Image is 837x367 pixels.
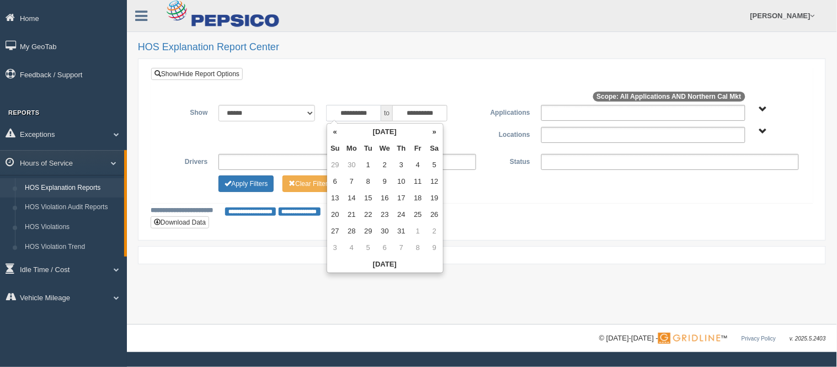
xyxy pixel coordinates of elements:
[20,178,124,198] a: HOS Explanation Reports
[593,92,745,102] span: Scope: All Applications AND Northern Cal Mkt
[482,154,535,167] label: Status
[344,140,360,157] th: Mo
[377,140,393,157] th: We
[393,240,410,256] td: 7
[427,206,443,223] td: 26
[360,173,377,190] td: 8
[344,157,360,173] td: 30
[327,190,344,206] td: 13
[377,190,393,206] td: 16
[393,206,410,223] td: 24
[410,173,427,190] td: 11
[344,223,360,240] td: 28
[151,68,243,80] a: Show/Hide Report Options
[427,223,443,240] td: 2
[360,240,377,256] td: 5
[20,198,124,217] a: HOS Violation Audit Reports
[790,336,826,342] span: v. 2025.5.2403
[377,206,393,223] td: 23
[427,190,443,206] td: 19
[138,42,826,53] h2: HOS Explanation Report Center
[344,173,360,190] td: 7
[360,140,377,157] th: Tu
[410,223,427,240] td: 1
[381,105,392,121] span: to
[327,140,344,157] th: Su
[393,157,410,173] td: 3
[327,256,443,273] th: [DATE]
[344,206,360,223] td: 21
[482,105,535,118] label: Applications
[344,124,427,140] th: [DATE]
[327,157,344,173] td: 29
[599,333,826,344] div: © [DATE]-[DATE] - ™
[742,336,776,342] a: Privacy Policy
[360,206,377,223] td: 22
[410,157,427,173] td: 4
[327,240,344,256] td: 3
[327,124,344,140] th: «
[377,173,393,190] td: 9
[658,333,721,344] img: Gridline
[282,175,337,192] button: Change Filter Options
[327,206,344,223] td: 20
[393,140,410,157] th: Th
[327,223,344,240] td: 27
[151,216,209,228] button: Download Data
[159,154,213,167] label: Drivers
[393,223,410,240] td: 31
[344,240,360,256] td: 4
[20,237,124,257] a: HOS Violation Trend
[393,190,410,206] td: 17
[377,240,393,256] td: 6
[393,173,410,190] td: 10
[327,173,344,190] td: 6
[360,223,377,240] td: 29
[427,240,443,256] td: 9
[344,190,360,206] td: 14
[360,190,377,206] td: 15
[159,105,213,118] label: Show
[427,140,443,157] th: Sa
[482,127,536,140] label: Locations
[410,190,427,206] td: 18
[20,217,124,237] a: HOS Violations
[427,173,443,190] td: 12
[218,175,274,192] button: Change Filter Options
[377,157,393,173] td: 2
[410,206,427,223] td: 25
[410,240,427,256] td: 8
[427,157,443,173] td: 5
[360,157,377,173] td: 1
[377,223,393,240] td: 30
[427,124,443,140] th: »
[410,140,427,157] th: Fr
